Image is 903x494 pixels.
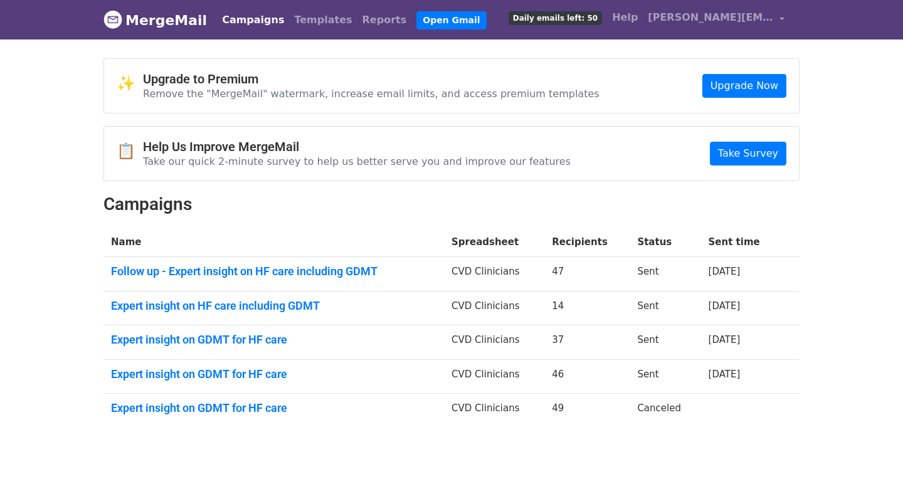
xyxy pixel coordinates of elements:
td: CVD Clinicians [444,359,544,394]
a: Help [607,5,643,30]
p: Take our quick 2-minute survey to help us better serve you and improve our features [143,155,571,168]
a: MergeMail [103,7,207,33]
span: [PERSON_NAME][EMAIL_ADDRESS][PERSON_NAME][DOMAIN_NAME] [648,10,773,25]
td: Canceled [630,394,700,428]
td: 37 [544,325,630,360]
td: 47 [544,257,630,292]
span: Daily emails left: 50 [509,11,602,25]
a: [DATE] [709,334,741,345]
span: ✨ [117,75,143,93]
a: Take Survey [710,142,786,166]
a: [DATE] [709,266,741,277]
a: Open Gmail [416,11,486,29]
td: 14 [544,291,630,325]
th: Recipients [544,228,630,257]
td: Sent [630,291,700,325]
td: CVD Clinicians [444,257,544,292]
a: Expert insight on HF care including GDMT [111,299,436,313]
td: 49 [544,394,630,428]
a: Upgrade Now [702,74,786,98]
th: Status [630,228,700,257]
p: Remove the "MergeMail" watermark, increase email limits, and access premium templates [143,87,599,100]
td: CVD Clinicians [444,394,544,428]
span: 📋 [117,142,143,160]
a: Follow up - Expert insight on HF care including GDMT [111,265,436,278]
td: Sent [630,325,700,360]
td: Sent [630,257,700,292]
a: [DATE] [709,300,741,312]
a: [DATE] [709,369,741,380]
td: CVD Clinicians [444,291,544,325]
a: Expert insight on GDMT for HF care [111,333,436,347]
h2: Campaigns [103,194,800,215]
th: Name [103,228,444,257]
h4: Help Us Improve MergeMail [143,139,571,154]
a: Expert insight on GDMT for HF care [111,401,436,415]
img: MergeMail logo [103,10,122,29]
h4: Upgrade to Premium [143,71,599,87]
a: Expert insight on GDMT for HF care [111,367,436,381]
a: Reports [357,8,412,33]
td: Sent [630,359,700,394]
td: 46 [544,359,630,394]
th: Sent time [701,228,781,257]
a: Daily emails left: 50 [504,5,607,30]
a: [PERSON_NAME][EMAIL_ADDRESS][PERSON_NAME][DOMAIN_NAME] [643,5,789,34]
th: Spreadsheet [444,228,544,257]
a: Campaigns [217,8,289,33]
td: CVD Clinicians [444,325,544,360]
a: Templates [289,8,357,33]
